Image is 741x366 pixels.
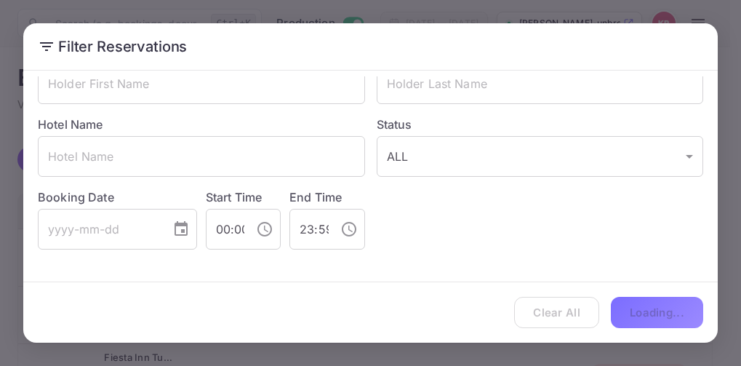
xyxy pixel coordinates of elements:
[377,116,704,133] label: Status
[206,209,244,250] input: hh:mm
[38,63,365,104] input: Holder First Name
[250,215,279,244] button: Choose time, selected time is 12:00 AM
[23,23,718,70] h2: Filter Reservations
[167,215,196,244] button: Choose date
[335,215,364,244] button: Choose time, selected time is 11:59 PM
[38,188,197,206] label: Booking Date
[206,190,263,204] label: Start Time
[289,190,342,204] label: End Time
[289,209,328,250] input: hh:mm
[38,209,161,250] input: yyyy-mm-dd
[377,136,704,177] div: ALL
[377,63,704,104] input: Holder Last Name
[38,136,365,177] input: Hotel Name
[38,117,103,132] label: Hotel Name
